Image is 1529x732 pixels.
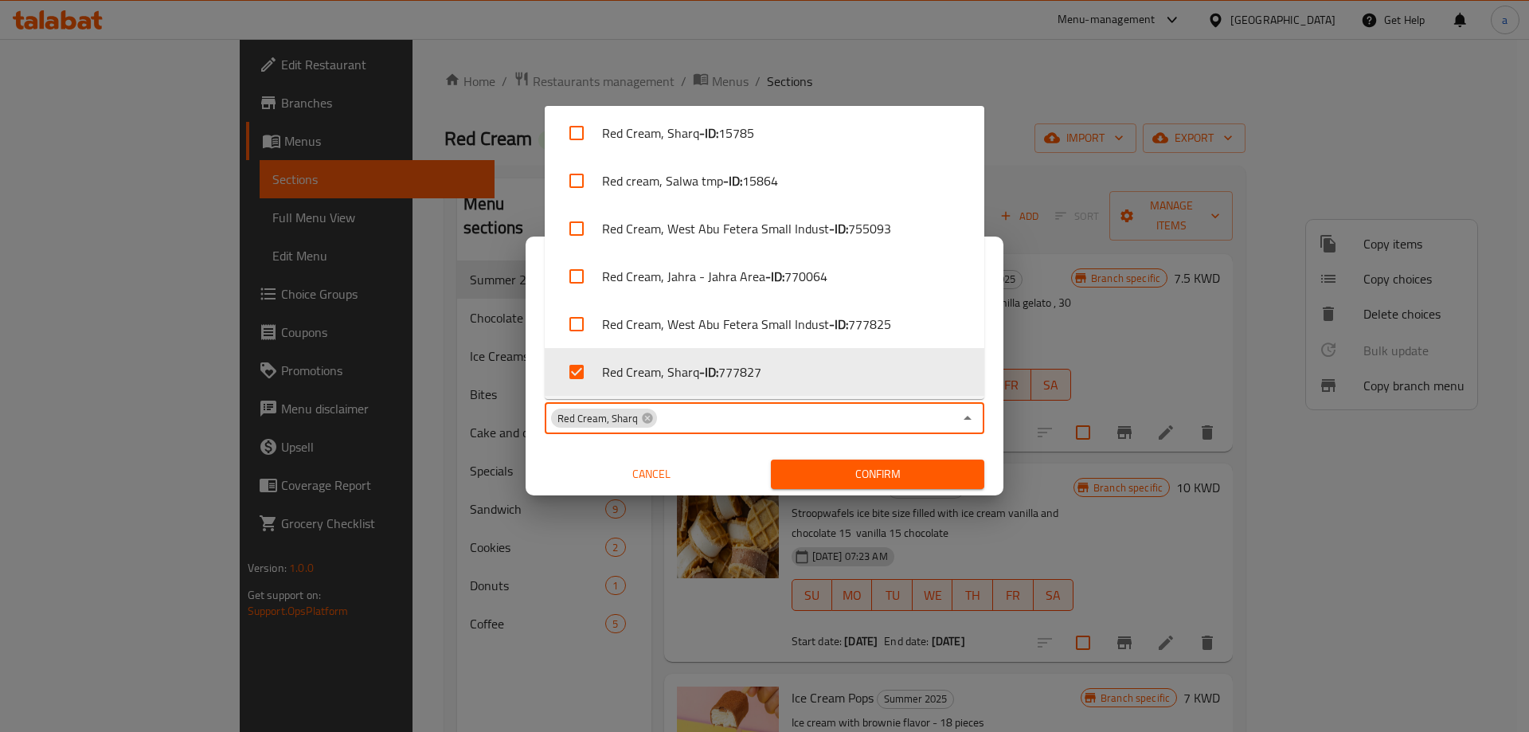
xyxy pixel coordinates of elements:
div: Red Cream, Sharq [551,409,657,428]
li: Red Cream, Jahra - Jahra Area [545,396,984,444]
li: Red Cream, West Abu Fetera Small Indust [545,300,984,348]
li: Red Cream, West Abu Fetera Small Indust [545,205,984,252]
button: Cancel [545,460,758,489]
span: Red Cream, Sharq [551,411,644,426]
li: Red Cream, Jahra - Jahra Area [545,252,984,300]
button: Close [956,407,979,429]
b: - ID: [829,219,848,238]
span: 770064 [784,267,827,286]
span: Cancel [551,464,752,484]
span: Confirm [784,464,972,484]
b: - ID: [829,315,848,334]
li: Red Cream, Sharq [545,348,984,396]
span: 777827 [718,362,761,382]
li: Red cream, Salwa tmp [545,157,984,205]
b: - ID: [723,171,742,190]
button: Confirm [771,460,984,489]
b: - ID: [765,267,784,286]
span: 15785 [718,123,754,143]
span: 755093 [848,219,891,238]
span: 777825 [848,315,891,334]
b: - ID: [699,123,718,143]
span: 15864 [742,171,778,190]
li: Red Cream, Sharq [545,109,984,157]
b: - ID: [699,362,718,382]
